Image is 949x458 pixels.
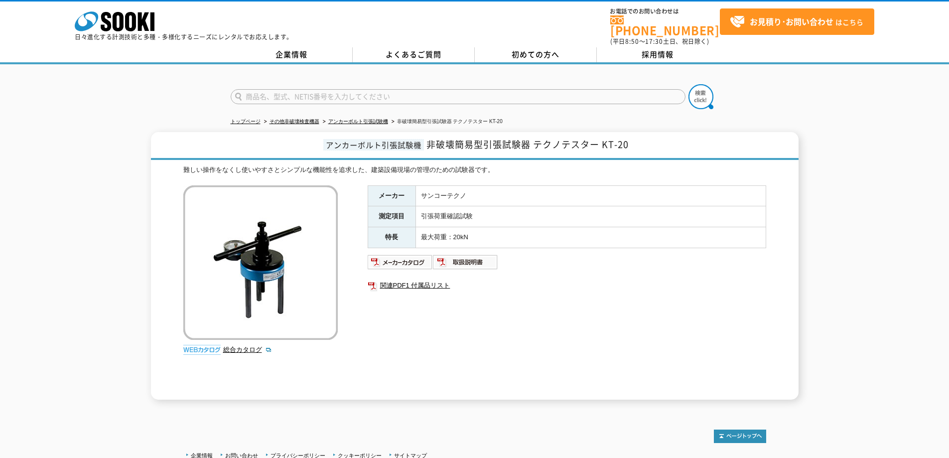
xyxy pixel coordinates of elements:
[415,185,766,206] td: サンコーテクノ
[475,47,597,62] a: 初めての方へ
[353,47,475,62] a: よくあるご質問
[415,227,766,248] td: 最大荷重：20kN
[75,34,293,40] p: 日々進化する計測技術と多種・多様化するニーズにレンタルでお応えします。
[426,138,629,151] span: 非破壊簡易型引張試験器 テクノテスター KT-20
[323,139,424,151] span: アンカーボルト引張試験機
[415,206,766,227] td: 引張荷重確認試験
[610,15,720,36] a: [PHONE_NUMBER]
[368,254,433,270] img: メーカーカタログ
[597,47,719,62] a: 採用情報
[390,117,503,127] li: 非破壊簡易型引張試験器 テクノテスター KT-20
[183,165,766,175] div: 難しい操作をなくし使いやすさとシンプルな機能性を追求した、建築設備現場の管理のための試験器です。
[368,185,415,206] th: メーカー
[512,49,559,60] span: 初めての方へ
[610,8,720,14] span: お電話でのお問い合わせは
[730,14,863,29] span: はこちら
[231,47,353,62] a: 企業情報
[714,430,766,443] img: トップページへ
[368,206,415,227] th: 測定項目
[231,119,261,124] a: トップページ
[183,185,338,340] img: 非破壊簡易型引張試験器 テクノテスター KT-20
[368,279,766,292] a: 関連PDF1 付属品リスト
[433,261,498,268] a: 取扱説明書
[328,119,388,124] a: アンカーボルト引張試験機
[750,15,833,27] strong: お見積り･お問い合わせ
[645,37,663,46] span: 17:30
[223,346,272,353] a: 総合カタログ
[625,37,639,46] span: 8:50
[720,8,874,35] a: お見積り･お問い合わせはこちら
[610,37,709,46] span: (平日 ～ 土日、祝日除く)
[368,227,415,248] th: 特長
[368,261,433,268] a: メーカーカタログ
[433,254,498,270] img: 取扱説明書
[270,119,319,124] a: その他非破壊検査機器
[183,345,221,355] img: webカタログ
[688,84,713,109] img: btn_search.png
[231,89,685,104] input: 商品名、型式、NETIS番号を入力してください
